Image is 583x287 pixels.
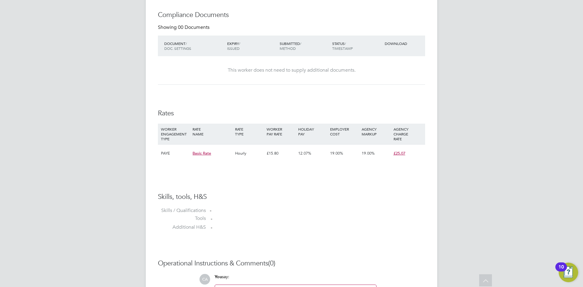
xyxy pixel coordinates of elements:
div: EMPLOYER COST [329,124,360,139]
span: 19.00% [330,151,343,156]
div: DOWNLOAD [383,38,425,49]
label: Tools [158,215,206,222]
div: HOLIDAY PAY [297,124,328,139]
span: / [345,41,346,46]
span: TIMESTAMP [332,46,353,51]
div: STATUS [331,38,383,54]
div: WORKER PAY RATE [265,124,297,139]
span: 00 Documents [178,24,210,30]
span: - [211,216,212,222]
h3: Rates [158,109,425,118]
span: £25.07 [394,151,405,156]
span: 12.07% [298,151,311,156]
span: - [211,225,212,231]
span: (0) [268,259,275,267]
div: Showing [158,24,211,31]
span: 19.00% [362,151,375,156]
div: £15.80 [265,145,297,162]
div: This worker does not need to supply additional documents. [164,67,419,73]
div: RATE TYPE [234,124,265,139]
div: RATE NAME [191,124,233,139]
label: Skills / Qualifications [158,207,206,214]
div: SUBMITTED [278,38,331,54]
div: DOCUMENT [163,38,226,54]
span: METHOD [280,46,296,51]
h3: Skills, tools, H&S [158,193,425,201]
h3: Compliance Documents [158,11,425,19]
div: PAYE [159,145,191,162]
span: You [215,274,222,279]
div: Hourly [234,145,265,162]
div: 10 [558,267,564,275]
span: / [300,41,301,46]
div: EXPIRY [226,38,278,54]
h3: Operational Instructions & Comments [158,259,425,268]
span: / [186,41,187,46]
span: DOC. SETTINGS [164,46,191,51]
button: Open Resource Center, 10 new notifications [559,263,578,282]
div: - [210,207,425,214]
label: Additional H&S [158,224,206,231]
div: AGENCY MARKUP [360,124,392,139]
span: ISSUED [227,46,240,51]
div: say: [215,274,377,285]
div: WORKER ENGAGEMENT TYPE [159,124,191,144]
span: Basic Rate [193,151,211,156]
div: AGENCY CHARGE RATE [392,124,424,144]
span: / [239,41,240,46]
span: CA [199,274,210,285]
